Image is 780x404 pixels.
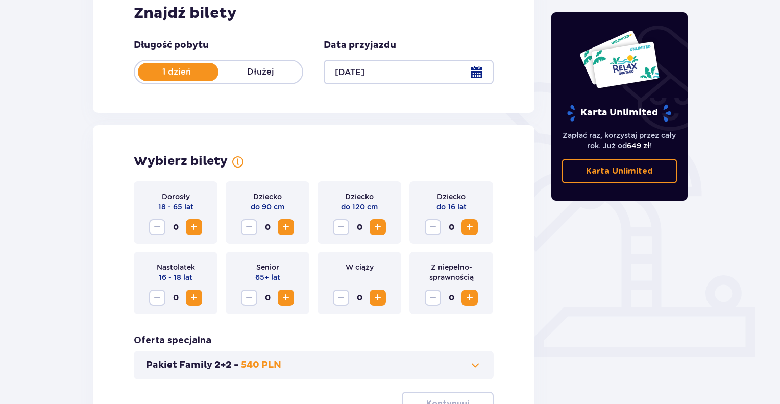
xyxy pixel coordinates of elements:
[158,202,193,212] p: 18 - 65 lat
[436,202,467,212] p: do 16 lat
[146,359,239,371] p: Pakiet Family 2+2 -
[562,159,678,183] a: Karta Unlimited
[425,219,441,235] button: Zmniejsz
[370,290,386,306] button: Zwiększ
[627,141,650,150] span: 649 zł
[134,335,211,347] h3: Oferta specjalna
[149,290,165,306] button: Zmniejsz
[167,219,184,235] span: 0
[425,290,441,306] button: Zmniejsz
[241,219,257,235] button: Zmniejsz
[418,262,485,282] p: Z niepełno­sprawnością
[579,30,660,89] img: Dwie karty całoroczne do Suntago z napisem 'UNLIMITED RELAX', na białym tle z tropikalnymi liśćmi...
[134,154,228,169] h2: Wybierz bilety
[241,359,281,371] p: 540 PLN
[351,219,368,235] span: 0
[251,202,284,212] p: do 90 cm
[461,290,478,306] button: Zwiększ
[259,219,276,235] span: 0
[346,262,374,272] p: W ciąży
[241,290,257,306] button: Zmniejsz
[253,192,282,202] p: Dziecko
[186,290,202,306] button: Zwiększ
[443,219,459,235] span: 0
[341,202,378,212] p: do 120 cm
[186,219,202,235] button: Zwiększ
[149,219,165,235] button: Zmniejsz
[333,219,349,235] button: Zmniejsz
[333,290,349,306] button: Zmniejsz
[135,66,218,78] p: 1 dzień
[167,290,184,306] span: 0
[437,192,466,202] p: Dziecko
[443,290,459,306] span: 0
[370,219,386,235] button: Zwiększ
[461,219,478,235] button: Zwiększ
[255,272,280,282] p: 65+ lat
[586,165,653,177] p: Karta Unlimited
[345,192,374,202] p: Dziecko
[278,290,294,306] button: Zwiększ
[134,4,494,23] h2: Znajdź bilety
[157,262,195,272] p: Nastolatek
[218,66,302,78] p: Dłużej
[278,219,294,235] button: Zwiększ
[259,290,276,306] span: 0
[324,39,396,52] p: Data przyjazdu
[562,130,678,151] p: Zapłać raz, korzystaj przez cały rok. Już od !
[159,272,192,282] p: 16 - 18 lat
[256,262,279,272] p: Senior
[162,192,190,202] p: Dorosły
[351,290,368,306] span: 0
[566,104,672,122] p: Karta Unlimited
[134,39,209,52] p: Długość pobytu
[146,359,481,371] button: Pakiet Family 2+2 -540 PLN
